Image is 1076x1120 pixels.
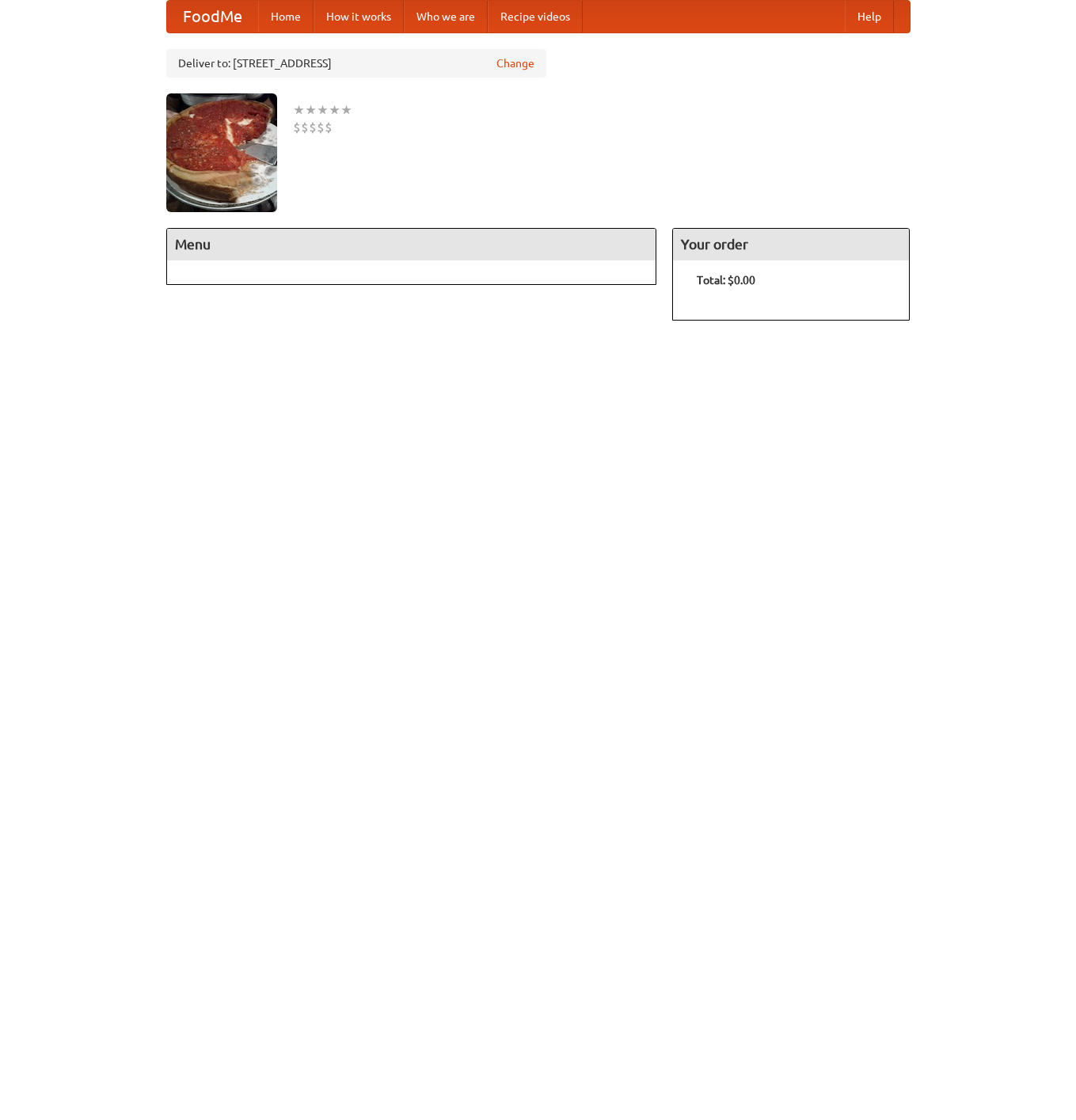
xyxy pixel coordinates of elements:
li: ★ [340,101,352,119]
li: ★ [293,101,305,119]
li: $ [293,119,301,136]
img: angular.jpg [166,93,277,212]
h4: Your order [673,229,909,260]
a: FoodMe [167,1,258,32]
li: $ [301,119,309,136]
a: Home [258,1,314,32]
a: Help [845,1,894,32]
a: Recipe videos [488,1,583,32]
a: How it works [314,1,404,32]
li: $ [317,119,325,136]
li: ★ [305,101,317,119]
a: Change [496,55,534,71]
b: Total: $0.00 [697,274,755,287]
a: Who we are [404,1,488,32]
li: $ [309,119,317,136]
li: ★ [329,101,340,119]
div: Deliver to: [STREET_ADDRESS] [166,49,546,78]
li: ★ [317,101,329,119]
h4: Menu [167,229,656,260]
li: $ [325,119,333,136]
